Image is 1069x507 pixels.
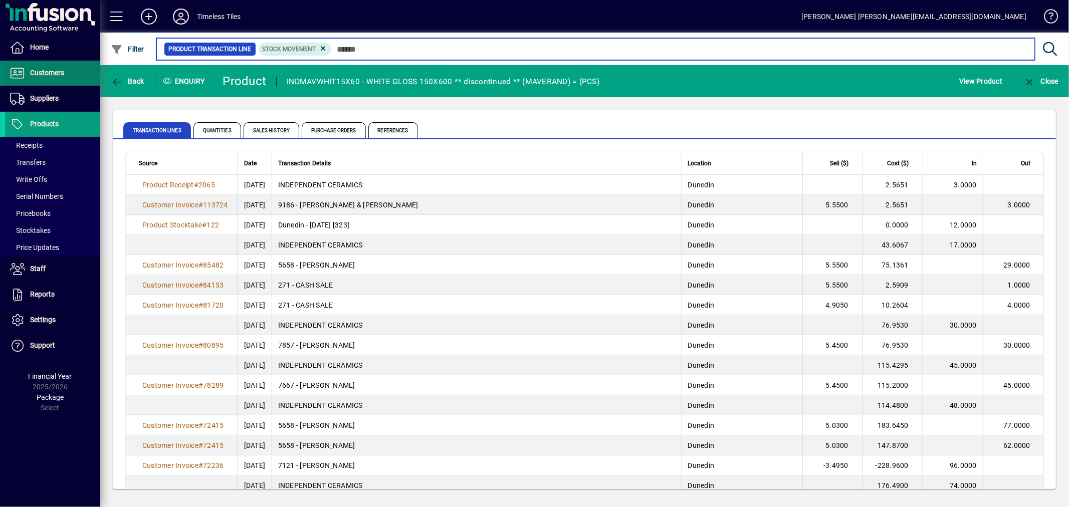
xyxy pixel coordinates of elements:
[688,201,715,209] span: Dunedin
[238,235,272,255] td: [DATE]
[688,361,715,369] span: Dunedin
[688,261,715,269] span: Dunedin
[223,73,267,89] div: Product
[238,215,272,235] td: [DATE]
[802,195,863,215] td: 5.5500
[37,393,64,401] span: Package
[950,461,977,469] span: 96.0000
[830,158,848,169] span: Sell ($)
[238,175,272,195] td: [DATE]
[29,372,72,380] span: Financial Year
[272,415,682,435] td: 5658 - [PERSON_NAME]
[5,137,100,154] a: Receipts
[203,341,224,349] span: 80895
[863,335,923,355] td: 76.9530
[688,321,715,329] span: Dunedin
[688,381,715,389] span: Dunedin
[197,9,241,25] div: Timeless Tiles
[863,175,923,195] td: 2.5651
[238,295,272,315] td: [DATE]
[142,181,194,189] span: Product Receipt
[139,300,228,311] a: Customer Invoice#81720
[142,381,198,389] span: Customer Invoice
[203,281,224,289] span: 84153
[688,158,712,169] span: Location
[203,421,224,429] span: 72415
[863,215,923,235] td: 0.0000
[5,239,100,256] a: Price Updates
[238,335,272,355] td: [DATE]
[863,195,923,215] td: 2.5651
[950,241,977,249] span: 17.0000
[272,175,682,195] td: INDEPENDENT CERAMICS
[142,301,198,309] span: Customer Invoice
[193,122,241,138] span: Quantities
[5,86,100,111] a: Suppliers
[30,94,59,102] span: Suppliers
[259,43,332,56] mat-chip: Product Transaction Type: Stock movement
[954,181,977,189] span: 3.0000
[244,158,257,169] span: Date
[198,441,203,449] span: #
[10,141,43,149] span: Receipts
[688,341,715,349] span: Dunedin
[108,72,147,90] button: Back
[198,301,203,309] span: #
[272,435,682,455] td: 5658 - [PERSON_NAME]
[168,44,252,54] span: Product Transaction Line
[198,341,203,349] span: #
[950,401,977,409] span: 48.0000
[142,461,198,469] span: Customer Invoice
[30,120,59,128] span: Products
[272,215,682,235] td: Dunedin - [DATE] [323]
[688,241,715,249] span: Dunedin
[5,188,100,205] a: Serial Numbers
[142,261,198,269] span: Customer Invoice
[809,158,858,169] div: Sell ($)
[139,340,228,351] a: Customer Invoice#80895
[10,192,63,200] span: Serial Numbers
[863,295,923,315] td: 10.2604
[5,257,100,282] a: Staff
[1013,72,1069,90] app-page-header-button: Close enquiry
[802,335,863,355] td: 5.4500
[203,461,224,469] span: 72236
[688,461,715,469] span: Dunedin
[238,195,272,215] td: [DATE]
[863,315,923,335] td: 76.9530
[5,35,100,60] a: Home
[198,461,203,469] span: #
[139,158,157,169] span: Source
[10,175,47,183] span: Write Offs
[238,355,272,375] td: [DATE]
[142,341,198,349] span: Customer Invoice
[688,301,715,309] span: Dunedin
[802,255,863,275] td: 5.5500
[688,421,715,429] span: Dunedin
[238,415,272,435] td: [DATE]
[1008,201,1031,209] span: 3.0000
[238,395,272,415] td: [DATE]
[1021,158,1030,169] span: Out
[263,46,316,53] span: Stock movement
[10,158,46,166] span: Transfers
[688,181,715,189] span: Dunedin
[5,308,100,333] a: Settings
[10,226,51,234] span: Stocktakes
[863,275,923,295] td: 2.5909
[863,255,923,275] td: 75.1361
[30,290,55,298] span: Reports
[244,158,266,169] div: Date
[863,355,923,375] td: 115.4295
[139,440,228,451] a: Customer Invoice#72415
[368,122,418,138] span: References
[203,301,224,309] span: 81720
[959,73,1002,89] span: View Product
[100,72,155,90] app-page-header-button: Back
[142,281,198,289] span: Customer Invoice
[272,195,682,215] td: 9186 - [PERSON_NAME] & [PERSON_NAME]
[198,421,203,429] span: #
[30,316,56,324] span: Settings
[272,295,682,315] td: 271 - CASH SALE
[165,8,197,26] button: Profile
